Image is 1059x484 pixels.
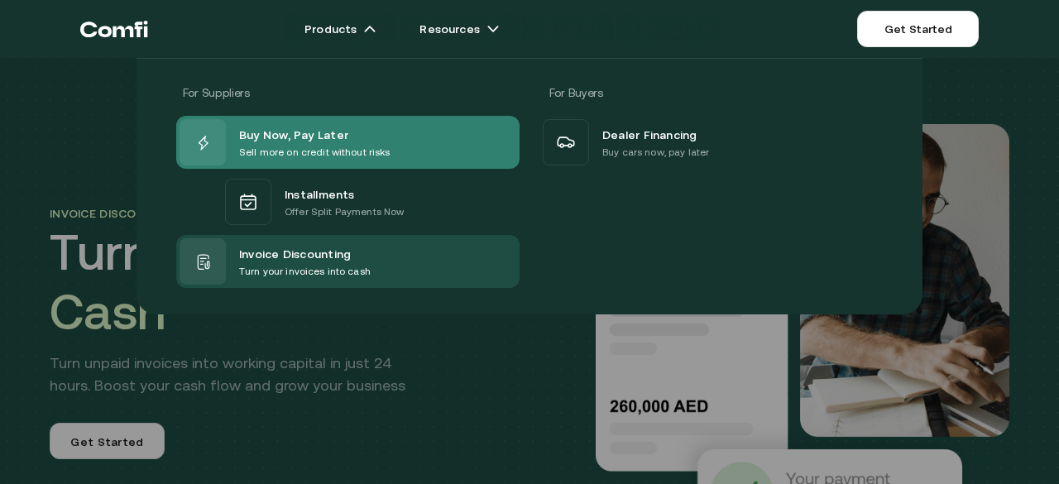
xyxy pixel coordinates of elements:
[486,22,499,36] img: arrow icons
[285,184,355,204] span: Installments
[400,12,519,46] a: Resourcesarrow icons
[80,4,148,54] a: Return to the top of the Comfi home page
[176,116,520,169] a: Buy Now, Pay LaterSell more on credit without risks
[239,263,371,280] p: Turn your invoices into cash
[239,243,351,263] span: Invoice Discounting
[183,86,249,99] span: For Suppliers
[549,86,603,99] span: For Buyers
[539,116,883,169] a: Dealer FinancingBuy cars now, pay later
[285,204,404,220] p: Offer Split Payments Now
[176,169,520,235] a: InstallmentsOffer Split Payments Now
[602,144,709,161] p: Buy cars now, pay later
[857,11,979,47] a: Get Started
[176,235,520,288] a: Invoice DiscountingTurn your invoices into cash
[617,12,721,46] a: Contact us
[239,144,391,161] p: Sell more on credit without risks
[363,22,376,36] img: arrow icons
[522,12,613,46] a: About us
[239,124,348,144] span: Buy Now, Pay Later
[602,124,697,144] span: Dealer Financing
[285,12,396,46] a: Productsarrow icons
